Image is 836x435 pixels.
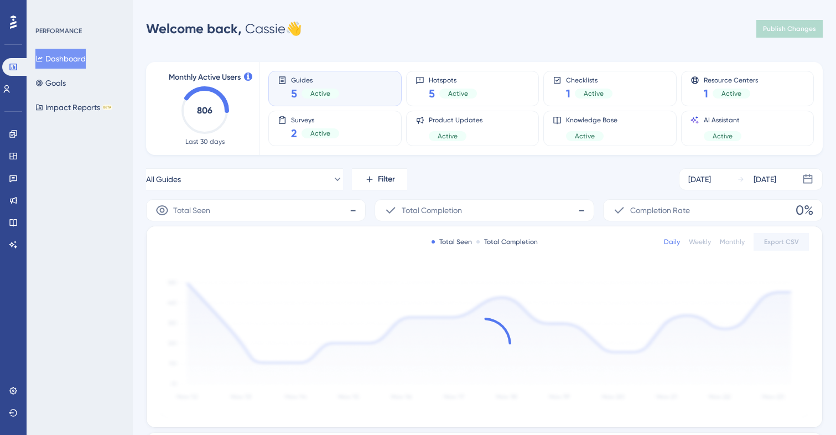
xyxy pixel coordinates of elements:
span: Active [448,89,468,98]
span: Checklists [566,76,612,84]
text: 806 [197,105,212,116]
button: All Guides [146,168,343,190]
span: Product Updates [429,116,482,125]
span: Total Completion [402,204,462,217]
span: Filter [378,173,395,186]
span: 0% [796,201,813,219]
div: Total Seen [432,237,472,246]
span: Active [584,89,604,98]
div: [DATE] [754,173,776,186]
span: Active [438,132,458,141]
div: [DATE] [688,173,711,186]
span: Active [575,132,595,141]
span: Welcome back, [146,20,242,37]
button: Export CSV [754,233,809,251]
span: Active [310,89,330,98]
span: Hotspots [429,76,477,84]
span: Publish Changes [763,24,816,33]
div: Daily [664,237,680,246]
div: Total Completion [476,237,538,246]
span: Guides [291,76,339,84]
button: Publish Changes [756,20,823,38]
span: 5 [291,86,297,101]
span: 2 [291,126,297,141]
span: Active [713,132,733,141]
span: - [350,201,356,219]
span: Knowledge Base [566,116,617,125]
span: 1 [704,86,708,101]
span: Completion Rate [630,204,690,217]
span: Last 30 days [185,137,225,146]
span: Active [721,89,741,98]
button: Impact ReportsBETA [35,97,112,117]
div: Monthly [720,237,745,246]
span: Surveys [291,116,339,123]
button: Goals [35,73,66,93]
button: Filter [352,168,407,190]
span: Monthly Active Users [169,71,241,84]
span: 1 [566,86,570,101]
div: BETA [102,105,112,110]
div: Weekly [689,237,711,246]
span: Export CSV [764,237,799,246]
span: 5 [429,86,435,101]
span: AI Assistant [704,116,741,125]
div: PERFORMANCE [35,27,82,35]
span: Total Seen [173,204,210,217]
div: Cassie 👋 [146,20,302,38]
span: All Guides [146,173,181,186]
span: - [578,201,585,219]
span: Resource Centers [704,76,758,84]
button: Dashboard [35,49,86,69]
span: Active [310,129,330,138]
